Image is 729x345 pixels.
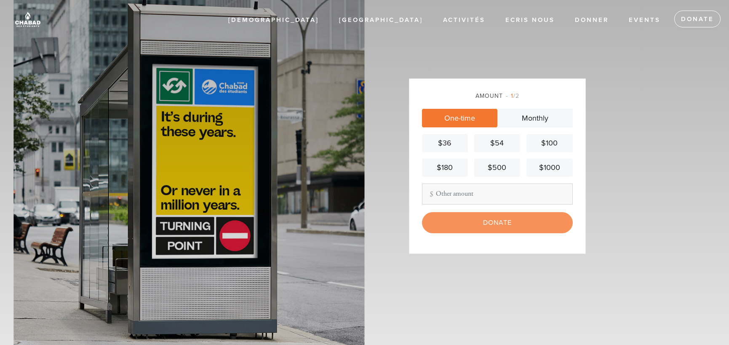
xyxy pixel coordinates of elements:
[422,92,573,100] div: Amount
[437,12,491,28] a: Activités
[425,162,465,173] div: $180
[13,4,43,35] img: COC_Montreal_EXPORT4%20%281%29.png
[569,12,615,28] a: Donner
[526,159,572,177] a: $1000
[474,159,520,177] a: $500
[422,109,497,127] a: One-time
[425,137,465,149] div: $36
[474,134,520,152] a: $54
[511,92,513,100] span: 1
[530,137,569,149] div: $100
[222,12,325,28] a: [DEMOGRAPHIC_DATA]
[422,183,573,205] input: Other amount
[333,12,429,28] a: [GEOGRAPHIC_DATA]
[499,12,561,28] a: Ecris Nous
[674,11,721,27] a: Donate
[622,12,667,28] a: Events
[506,92,519,100] span: /2
[478,162,517,173] div: $500
[497,109,573,127] a: Monthly
[422,159,468,177] a: $180
[422,134,468,152] a: $36
[530,162,569,173] div: $1000
[478,137,517,149] div: $54
[526,134,572,152] a: $100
